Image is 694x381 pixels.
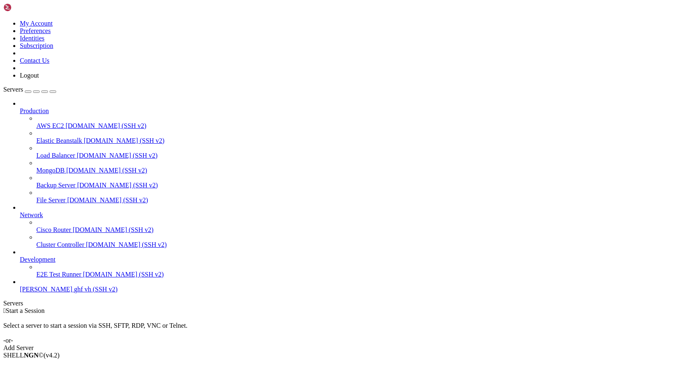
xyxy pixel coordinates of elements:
a: Production [20,107,691,115]
span: [DOMAIN_NAME] (SSH v2) [83,271,164,278]
span: MongoDB [36,167,64,174]
span: [DOMAIN_NAME] (SSH v2) [67,196,148,204]
a: Elastic Beanstalk [DOMAIN_NAME] (SSH v2) [36,137,691,144]
li: Development [20,248,691,278]
span: AWS EC2 [36,122,64,129]
a: Servers [3,86,56,93]
span: Start a Session [6,307,45,314]
b: NGN [24,352,39,359]
a: Backup Server [DOMAIN_NAME] (SSH v2) [36,182,691,189]
span: Production [20,107,49,114]
span: [DOMAIN_NAME] (SSH v2) [77,152,158,159]
span: 4.2.0 [44,352,60,359]
li: Backup Server [DOMAIN_NAME] (SSH v2) [36,174,691,189]
span: ghf vh (SSH v2) [74,286,117,293]
li: Cluster Controller [DOMAIN_NAME] (SSH v2) [36,234,691,248]
a: MongoDB [DOMAIN_NAME] (SSH v2) [36,167,691,174]
a: Load Balancer [DOMAIN_NAME] (SSH v2) [36,152,691,159]
div: Select a server to start a session via SSH, SFTP, RDP, VNC or Telnet. -or- [3,315,691,344]
span: Load Balancer [36,152,75,159]
img: Shellngn [3,3,51,12]
a: [PERSON_NAME] ghf vh (SSH v2) [20,286,691,293]
span: [PERSON_NAME] [20,286,72,293]
span: Servers [3,86,23,93]
a: Subscription [20,42,53,49]
li: Load Balancer [DOMAIN_NAME] (SSH v2) [36,144,691,159]
li: Elastic Beanstalk [DOMAIN_NAME] (SSH v2) [36,130,691,144]
li: Cisco Router [DOMAIN_NAME] (SSH v2) [36,219,691,234]
a: Preferences [20,27,51,34]
span: Network [20,211,43,218]
a: Development [20,256,691,263]
span: [DOMAIN_NAME] (SSH v2) [66,122,147,129]
span: SHELL © [3,352,59,359]
li: AWS EC2 [DOMAIN_NAME] (SSH v2) [36,115,691,130]
span: Development [20,256,55,263]
a: Contact Us [20,57,50,64]
a: E2E Test Runner [DOMAIN_NAME] (SSH v2) [36,271,691,278]
span: [DOMAIN_NAME] (SSH v2) [84,137,165,144]
a: Cisco Router [DOMAIN_NAME] (SSH v2) [36,226,691,234]
a: File Server [DOMAIN_NAME] (SSH v2) [36,196,691,204]
span: Backup Server [36,182,76,189]
span: E2E Test Runner [36,271,81,278]
span: File Server [36,196,66,204]
li: MongoDB [DOMAIN_NAME] (SSH v2) [36,159,691,174]
li: [PERSON_NAME] ghf vh (SSH v2) [20,278,691,293]
span: [DOMAIN_NAME] (SSH v2) [73,226,154,233]
li: Network [20,204,691,248]
a: AWS EC2 [DOMAIN_NAME] (SSH v2) [36,122,691,130]
div: Add Server [3,344,691,352]
a: Logout [20,72,39,79]
span: Cluster Controller [36,241,84,248]
span: [DOMAIN_NAME] (SSH v2) [77,182,158,189]
span: Elastic Beanstalk [36,137,82,144]
span: [DOMAIN_NAME] (SSH v2) [86,241,167,248]
a: My Account [20,20,53,27]
li: E2E Test Runner [DOMAIN_NAME] (SSH v2) [36,263,691,278]
span:  [3,307,6,314]
a: Cluster Controller [DOMAIN_NAME] (SSH v2) [36,241,691,248]
div: Servers [3,300,691,307]
a: Identities [20,35,45,42]
span: Cisco Router [36,226,71,233]
span: [DOMAIN_NAME] (SSH v2) [66,167,147,174]
li: Production [20,100,691,204]
li: File Server [DOMAIN_NAME] (SSH v2) [36,189,691,204]
a: Network [20,211,691,219]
